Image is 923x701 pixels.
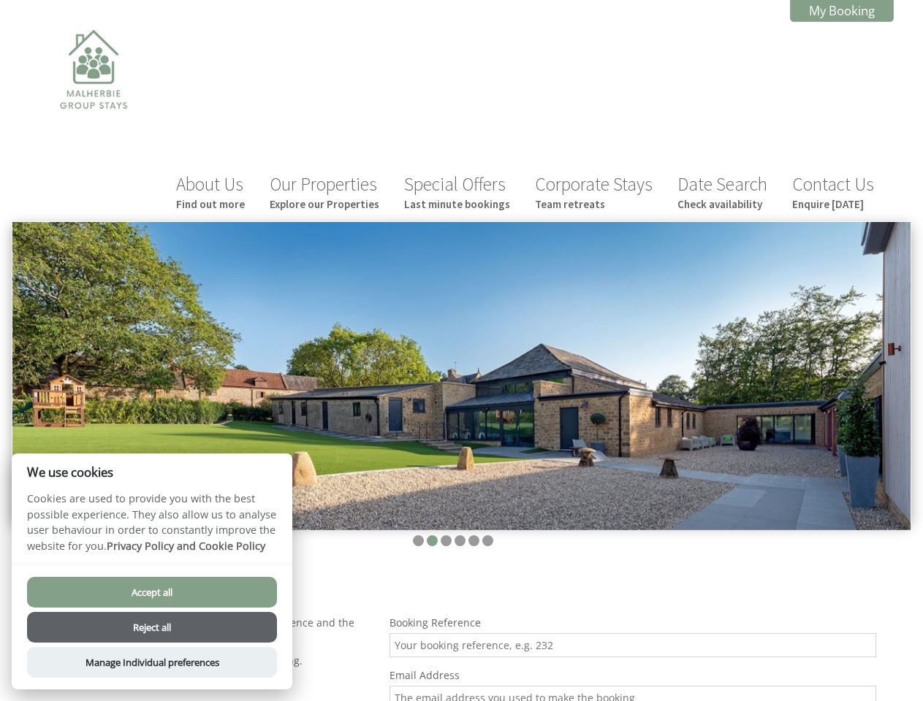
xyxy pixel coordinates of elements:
a: Contact UsEnquire [DATE] [792,172,874,211]
input: Your booking reference, e.g. 232 [390,633,876,657]
label: Booking Reference [390,616,876,629]
a: Privacy Policy and Cookie Policy [107,539,265,553]
a: Corporate StaysTeam retreats [535,172,653,211]
a: Date SearchCheck availability [677,172,767,211]
button: Reject all [27,612,277,643]
small: Last minute bookings [404,197,510,211]
a: About UsFind out more [176,172,245,211]
small: Find out more [176,197,245,211]
label: Email Address [390,668,876,682]
img: Malherbie Group Stays [20,20,167,166]
a: Special OffersLast minute bookings [404,172,510,211]
a: Our PropertiesExplore our Properties [270,172,379,211]
h2: We use cookies [12,465,292,479]
h1: View Booking [29,574,876,602]
small: Explore our Properties [270,197,379,211]
button: Accept all [27,577,277,608]
button: Manage Individual preferences [27,647,277,678]
small: Enquire [DATE] [792,197,874,211]
small: Team retreats [535,197,653,211]
p: Cookies are used to provide you with the best possible experience. They also allow us to analyse ... [12,491,292,564]
small: Check availability [677,197,767,211]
